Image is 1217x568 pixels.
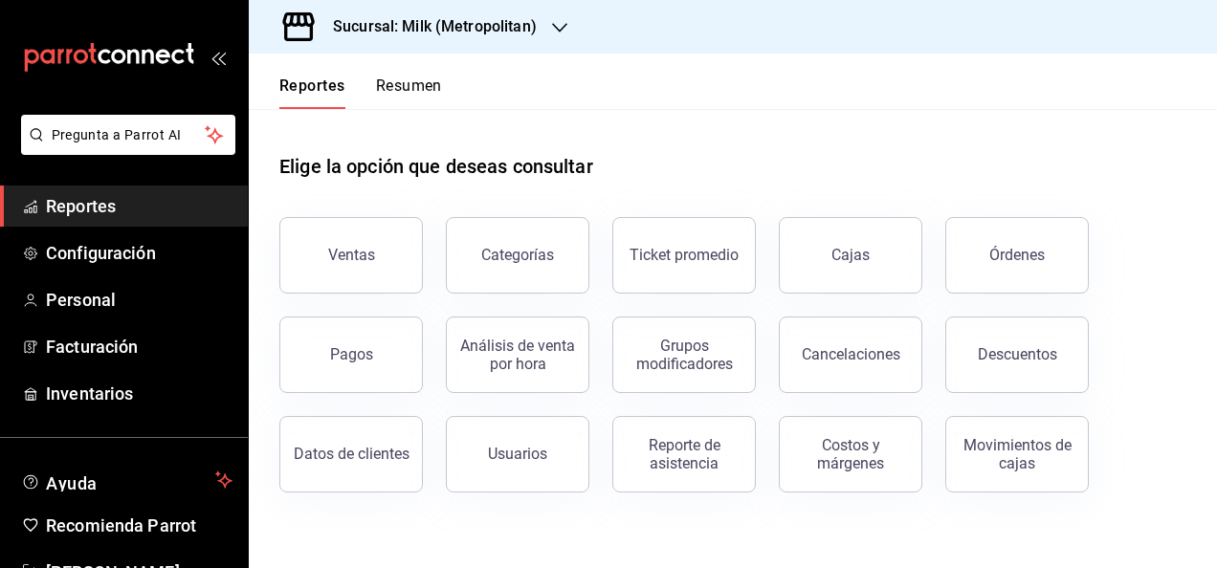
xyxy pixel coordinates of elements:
[46,469,208,492] span: Ayuda
[481,246,554,264] div: Categorías
[46,240,232,266] span: Configuración
[13,139,235,159] a: Pregunta a Parrot AI
[625,337,743,373] div: Grupos modificadores
[279,217,423,294] button: Ventas
[831,244,871,267] div: Cajas
[612,317,756,393] button: Grupos modificadores
[791,436,910,472] div: Costos y márgenes
[294,445,409,463] div: Datos de clientes
[989,246,1045,264] div: Órdenes
[779,317,922,393] button: Cancelaciones
[612,416,756,492] button: Reporte de asistencia
[46,287,232,313] span: Personal
[52,125,206,145] span: Pregunta a Parrot AI
[46,334,232,360] span: Facturación
[945,217,1089,294] button: Órdenes
[21,115,235,155] button: Pregunta a Parrot AI
[779,416,922,492] button: Costos y márgenes
[978,345,1057,363] div: Descuentos
[958,436,1076,472] div: Movimientos de cajas
[46,381,232,406] span: Inventarios
[279,416,423,492] button: Datos de clientes
[446,317,589,393] button: Análisis de venta por hora
[279,317,423,393] button: Pagos
[376,76,442,109] button: Resumen
[46,193,232,219] span: Reportes
[945,416,1089,492] button: Movimientos de cajas
[279,152,593,181] h1: Elige la opción que deseas consultar
[46,513,232,538] span: Recomienda Parrot
[630,246,739,264] div: Ticket promedio
[779,217,922,294] a: Cajas
[488,445,547,463] div: Usuarios
[625,436,743,472] div: Reporte de asistencia
[318,15,537,38] h3: Sucursal: Milk (Metropolitan)
[328,246,375,264] div: Ventas
[446,416,589,492] button: Usuarios
[612,217,756,294] button: Ticket promedio
[458,337,577,373] div: Análisis de venta por hora
[279,76,345,109] button: Reportes
[945,317,1089,393] button: Descuentos
[802,345,900,363] div: Cancelaciones
[330,345,373,363] div: Pagos
[279,76,442,109] div: navigation tabs
[210,50,226,65] button: open_drawer_menu
[446,217,589,294] button: Categorías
